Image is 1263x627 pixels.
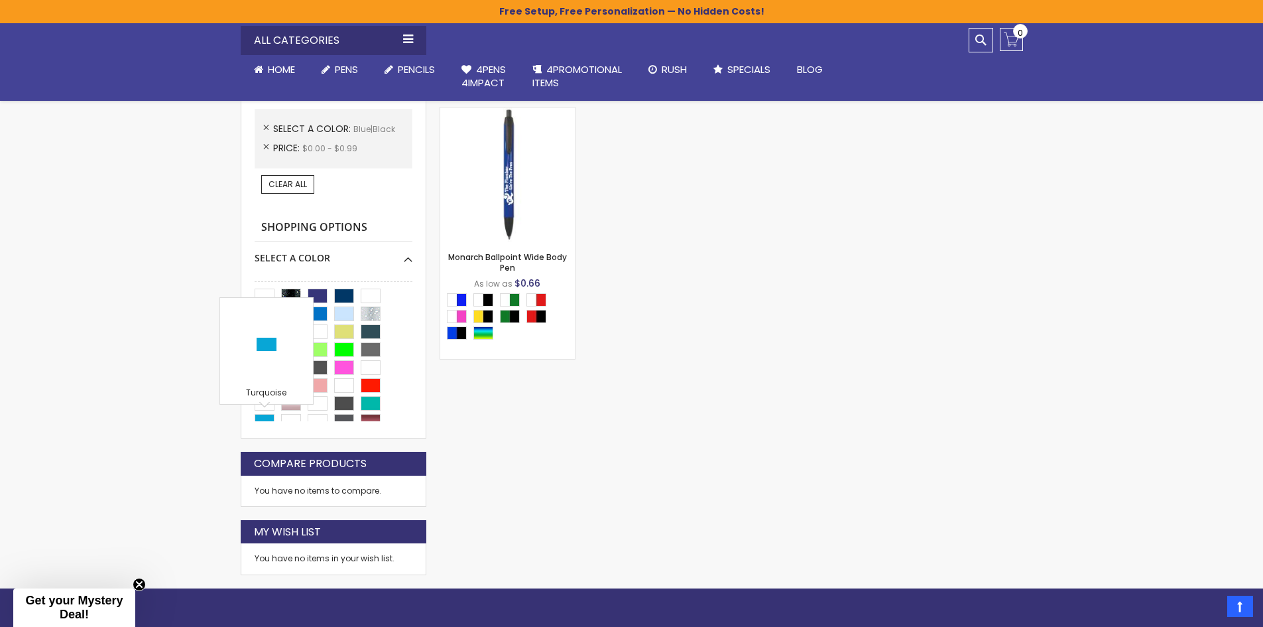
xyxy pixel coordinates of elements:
strong: Shopping Options [255,214,412,242]
div: Select A Color [447,293,575,343]
div: You have no items to compare. [241,476,426,507]
a: 0 [1000,28,1023,51]
div: Blue|Black [447,326,467,340]
div: Green|Black [500,310,520,323]
span: Get your Mystery Deal! [25,594,123,621]
span: 0 [1018,27,1023,39]
div: White|Blue [447,293,467,307]
div: You have no items in your wish list. [255,553,412,564]
div: White|Black [473,293,493,307]
span: Rush [662,62,687,76]
div: White|Pink [447,310,467,323]
div: White|Green [500,293,520,307]
a: Pens [308,55,371,84]
div: All Categories [241,26,426,55]
span: Home [268,62,295,76]
div: White|Red [526,293,546,307]
a: Home [241,55,308,84]
a: Clear All [261,175,314,194]
strong: My Wish List [254,525,321,539]
span: 4PROMOTIONAL ITEMS [532,62,622,90]
span: Blog [797,62,823,76]
span: Blue|Black [353,123,395,135]
div: Assorted [473,326,493,340]
button: Close teaser [133,578,146,591]
span: 4Pens 4impact [461,62,506,90]
span: Specials [727,62,770,76]
div: Select A Color [255,242,412,265]
a: Blog [784,55,836,84]
a: 4PROMOTIONALITEMS [519,55,635,98]
span: Pens [335,62,358,76]
img: Monarch Ballpoint Wide Body Pen-Blue|Black [440,107,575,242]
span: Clear All [269,178,307,190]
a: 4Pens4impact [448,55,519,98]
a: Top [1227,596,1253,617]
div: Yellow|Black [473,310,493,323]
span: Select A Color [273,122,353,135]
a: Pencils [371,55,448,84]
div: Get your Mystery Deal!Close teaser [13,589,135,627]
div: Turquoise [223,387,310,401]
a: Rush [635,55,700,84]
span: Pencils [398,62,435,76]
a: Monarch Ballpoint Wide Body Pen [448,251,567,273]
a: Monarch Ballpoint Wide Body Pen-Blue|Black [440,107,575,118]
div: Red|Black [526,310,546,323]
span: As low as [474,278,512,289]
span: $0.66 [514,277,540,290]
a: Specials [700,55,784,84]
span: $0.00 - $0.99 [302,143,357,154]
strong: Compare Products [254,456,367,471]
span: Price [273,141,302,155]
